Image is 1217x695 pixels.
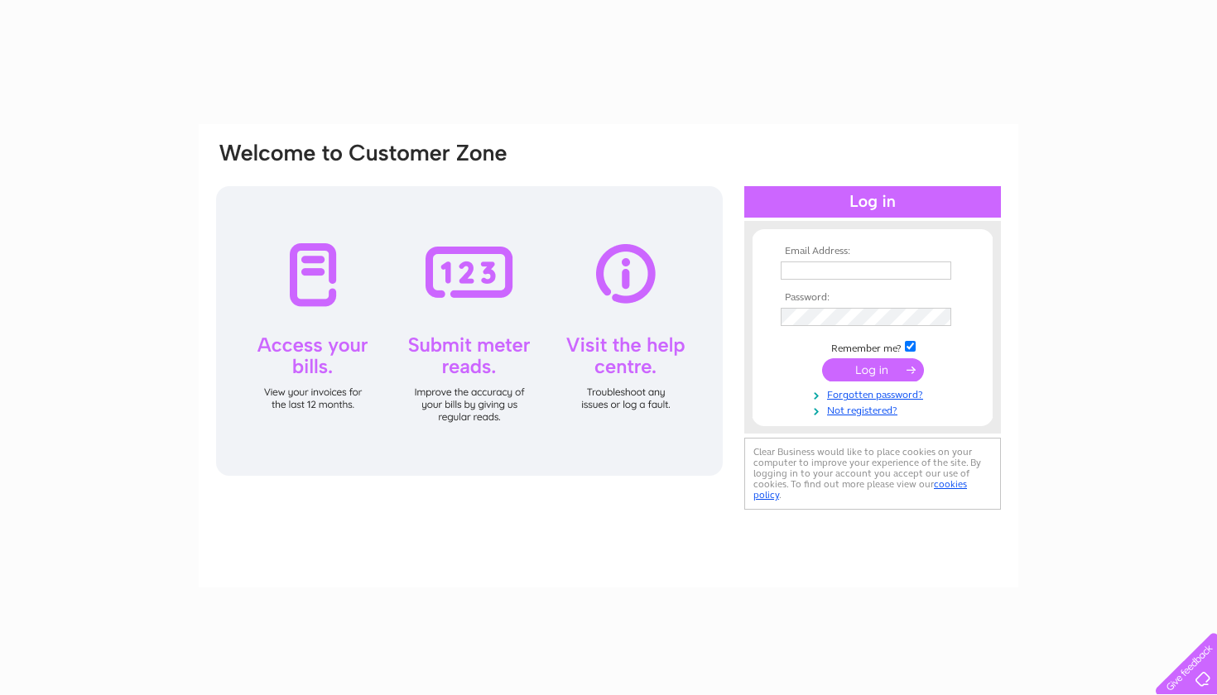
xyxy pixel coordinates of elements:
[777,338,969,355] td: Remember me?
[781,401,969,417] a: Not registered?
[777,246,969,257] th: Email Address:
[753,478,967,501] a: cookies policy
[744,438,1001,510] div: Clear Business would like to place cookies on your computer to improve your experience of the sit...
[777,292,969,304] th: Password:
[822,358,924,381] input: Submit
[781,386,969,401] a: Forgotten password?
